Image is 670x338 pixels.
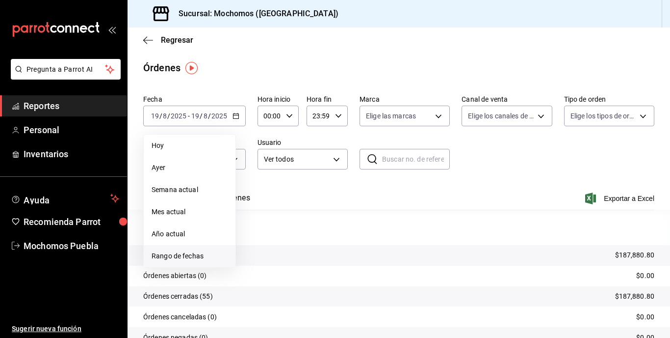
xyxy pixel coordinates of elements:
span: - [188,112,190,120]
a: Pregunta a Parrot AI [7,71,121,82]
label: Canal de venta [462,96,552,103]
button: Regresar [143,35,193,45]
span: Ver todos [264,154,330,165]
label: Tipo de orden [564,96,654,103]
span: Inventarios [24,147,119,161]
p: $0.00 [636,312,654,322]
span: Elige los tipos de orden [570,111,636,121]
input: -- [151,112,159,120]
span: Recomienda Parrot [24,215,119,228]
span: Hoy [152,141,228,151]
p: Resumen [143,222,654,233]
span: / [200,112,203,120]
input: -- [162,112,167,120]
button: Pregunta a Parrot AI [11,59,121,80]
p: Órdenes canceladas (0) [143,312,217,322]
label: Fecha [143,96,246,103]
span: / [159,112,162,120]
div: Órdenes [143,60,180,75]
input: -- [203,112,208,120]
p: $0.00 [636,271,654,281]
img: Tooltip marker [185,62,198,74]
span: Regresar [161,35,193,45]
h3: Sucursal: Mochomos ([GEOGRAPHIC_DATA]) [171,8,338,20]
p: $187,880.80 [615,250,654,260]
input: -- [191,112,200,120]
span: Pregunta a Parrot AI [26,64,105,75]
span: Personal [24,123,119,137]
span: Mes actual [152,207,228,217]
span: Elige los canales de venta [468,111,534,121]
input: Buscar no. de referencia [382,149,450,169]
span: Año actual [152,229,228,239]
span: Ayuda [24,193,106,204]
p: $187,880.80 [615,291,654,302]
p: Órdenes cerradas (55) [143,291,213,302]
span: / [208,112,211,120]
span: Rango de fechas [152,251,228,261]
label: Usuario [258,139,348,146]
label: Hora inicio [258,96,299,103]
span: Mochomos Puebla [24,239,119,253]
span: / [167,112,170,120]
span: Elige las marcas [366,111,416,121]
label: Hora fin [307,96,348,103]
span: Reportes [24,99,119,113]
label: Marca [360,96,450,103]
input: ---- [170,112,187,120]
button: open_drawer_menu [108,26,116,33]
span: Semana actual [152,185,228,195]
button: Exportar a Excel [587,193,654,204]
p: Órdenes abiertas (0) [143,271,207,281]
span: Sugerir nueva función [12,324,119,334]
span: Ayer [152,163,228,173]
input: ---- [211,112,228,120]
